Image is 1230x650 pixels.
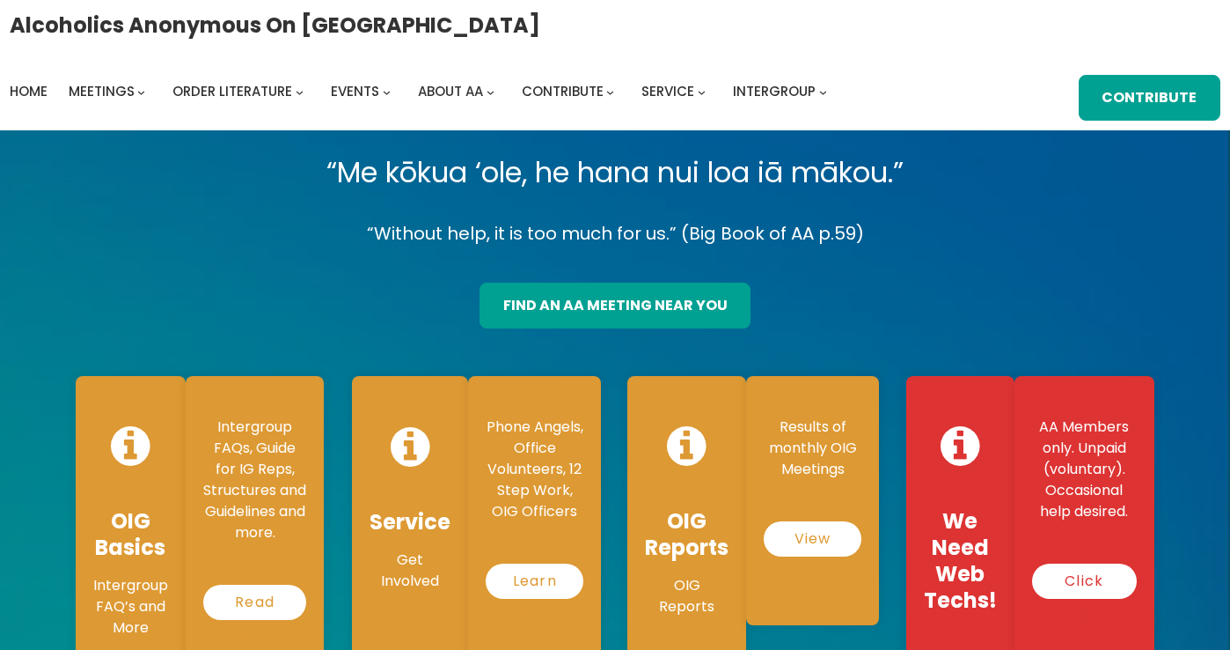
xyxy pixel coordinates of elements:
a: Events [331,79,379,104]
h4: Service [370,509,450,536]
a: Learn More… [486,564,583,599]
a: Intergroup [733,79,816,104]
button: Events submenu [383,87,391,95]
a: Meetings [69,79,135,104]
p: Get Involved [370,550,450,592]
button: Order Literature submenu [296,87,304,95]
h4: OIG Basics [93,508,168,561]
span: About AA [418,82,483,100]
span: Service [641,82,694,100]
a: find an aa meeting near you [480,283,751,329]
p: AA Members only. Unpaid (voluntary). Occasional help desired. [1032,417,1138,522]
button: Service submenu [698,87,706,95]
a: Service [641,79,694,104]
p: “Me kōkua ‘ole, he hana nui loa iā mākou.” [62,148,1168,197]
span: Order Literature [172,82,292,100]
a: Read More… [203,585,307,620]
nav: Intergroup [10,79,833,104]
a: Home [10,79,48,104]
span: Events [331,82,379,100]
button: Meetings submenu [137,87,145,95]
a: Contribute [1079,75,1221,121]
button: Intergroup submenu [819,87,827,95]
h4: We Need Web Techs! [924,508,997,614]
p: OIG Reports [645,575,728,617]
span: Meetings [69,82,135,100]
a: Contribute [522,79,604,104]
span: Intergroup [733,82,816,100]
a: View Reports [764,521,861,557]
p: “Without help, it is too much for us.” (Big Book of AA p.59) [62,218,1168,249]
button: Contribute submenu [606,87,614,95]
button: About AA submenu [487,87,494,95]
a: About AA [418,79,483,104]
p: Results of monthly OIG Meetings [764,417,861,480]
p: Intergroup FAQs, Guide for IG Reps, Structures and Guidelines and more. [203,417,307,543]
p: Intergroup FAQ’s and More [93,575,168,639]
span: Home [10,82,48,100]
h4: OIG Reports [645,508,728,561]
p: Phone Angels, Office Volunteers, 12 Step Work, OIG Officers [486,417,583,522]
a: Alcoholics Anonymous on [GEOGRAPHIC_DATA] [10,6,540,44]
a: Click here [1032,564,1138,599]
span: Contribute [522,82,604,100]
